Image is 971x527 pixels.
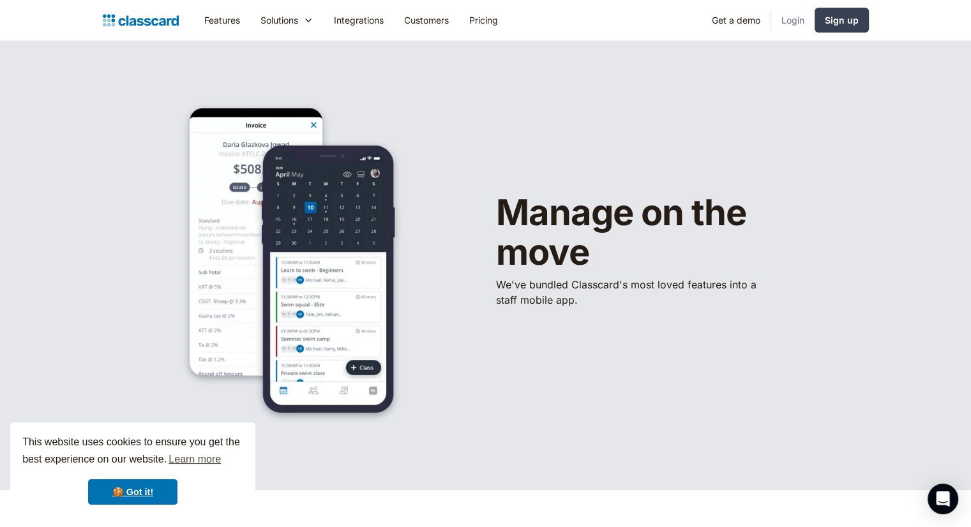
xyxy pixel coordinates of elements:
[771,6,815,34] a: Login
[260,13,298,27] div: Solutions
[496,193,828,272] h1: Manage on the move
[496,277,764,308] p: We've bundled ​Classcard's most loved features into a staff mobile app.
[394,6,459,34] a: Customers
[194,6,250,34] a: Features
[702,6,771,34] a: Get a demo
[10,422,255,517] div: cookieconsent
[167,450,223,469] a: learn more about cookies
[88,479,177,505] a: dismiss cookie message
[928,484,958,514] div: Open Intercom Messenger
[250,6,324,34] div: Solutions
[103,11,179,29] a: home
[324,6,394,34] a: Integrations
[459,6,508,34] a: Pricing
[815,8,869,33] a: Sign up
[22,434,243,469] span: This website uses cookies to ensure you get the best experience on our website.
[825,13,859,27] div: Sign up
